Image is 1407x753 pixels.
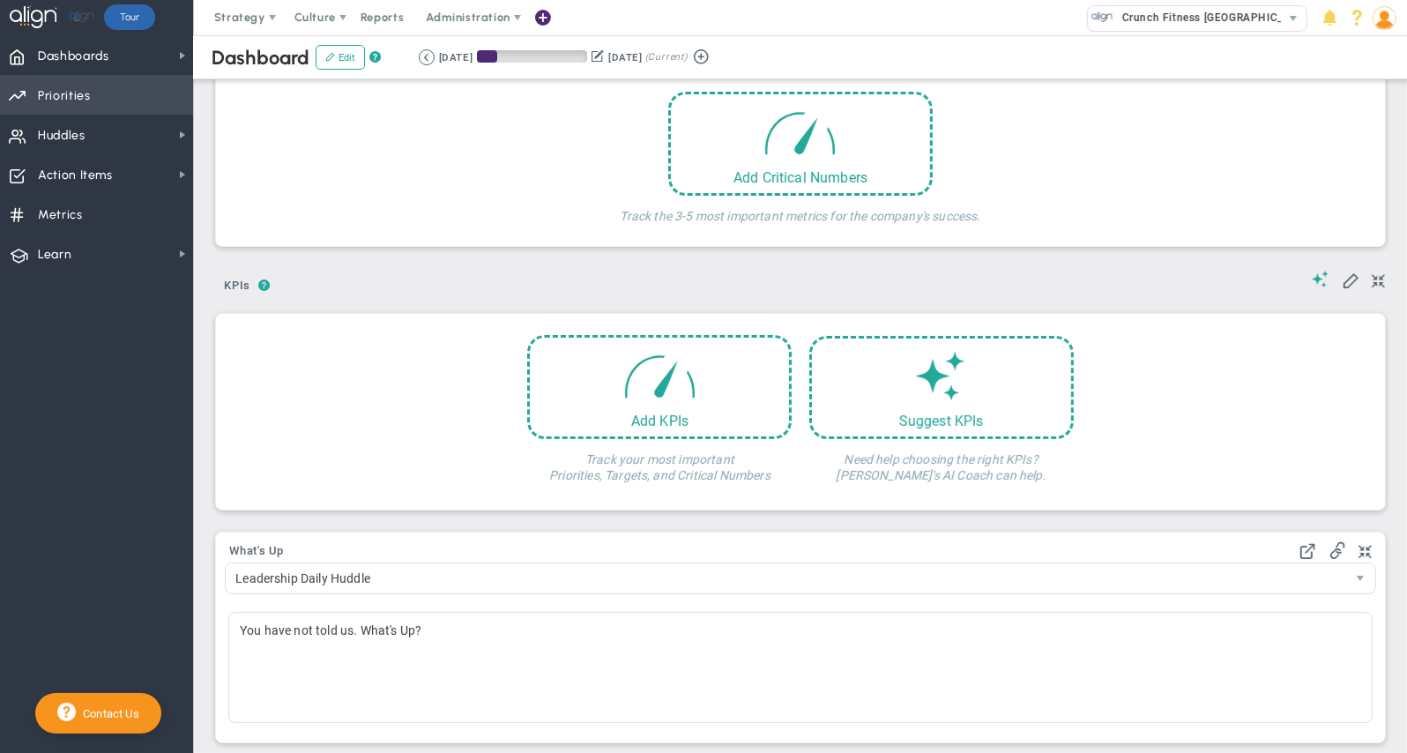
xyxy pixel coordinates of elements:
[38,236,71,273] span: Learn
[228,612,1373,723] div: You have not told us. What's Up?
[620,196,980,224] h4: Track the 3-5 most important metrics for the company's success.
[229,545,284,557] span: What's Up
[530,413,789,429] div: Add KPIs
[1373,6,1396,30] img: 207957.Person.photo
[229,545,284,559] button: What's Up
[419,49,435,65] button: Go to previous period
[38,38,109,75] span: Dashboards
[316,45,365,70] button: Edit
[477,50,587,63] div: Period Progress: 18% Day 13 of 69 with 56 remaining.
[1091,6,1113,28] img: 32852.Company.photo
[439,49,473,65] div: [DATE]
[1113,6,1314,29] span: Crunch Fitness [GEOGRAPHIC_DATA]
[645,49,688,65] span: (Current)
[38,117,86,154] span: Huddles
[38,197,83,234] span: Metrics
[294,11,336,24] span: Culture
[527,439,792,483] h4: Track your most important Priorities, Targets, and Critical Numbers
[214,11,265,24] span: Strategy
[809,439,1074,483] h4: Need help choosing the right KPIs? [PERSON_NAME]'s AI Coach can help.
[1281,6,1306,31] span: select
[38,78,91,115] span: Priorities
[216,272,258,302] button: KPIs
[1345,563,1375,593] span: select
[426,11,510,24] span: Administration
[38,157,113,194] span: Action Items
[216,272,258,300] span: KPIs
[671,169,930,186] div: Add Critical Numbers
[608,49,642,65] div: [DATE]
[212,46,309,70] span: Dashboard
[1342,271,1359,288] span: Edit My KPIs
[812,413,1071,429] div: Suggest KPIs
[226,563,1345,593] span: Leadership Daily Huddle
[76,707,139,720] span: Contact Us
[1312,271,1329,287] span: Suggestions (AI Feature)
